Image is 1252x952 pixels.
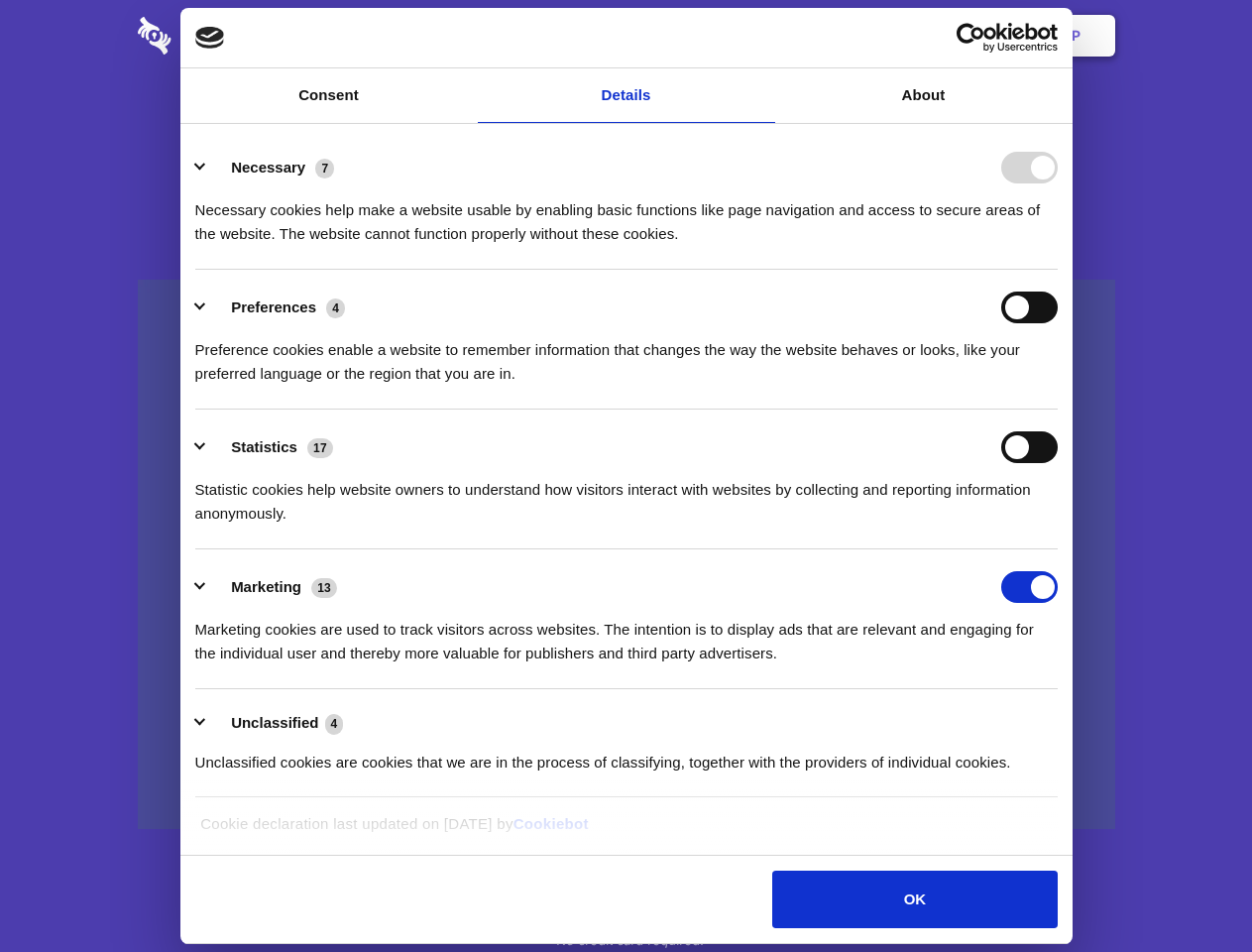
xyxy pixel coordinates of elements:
img: logo [195,27,225,49]
span: 17 [307,438,333,458]
div: Cookie declaration last updated on [DATE] by [185,812,1067,851]
div: Unclassified cookies are cookies that we are in the process of classifying, together with the pro... [195,736,1058,774]
span: 13 [311,578,337,598]
button: Unclassified (4) [195,711,356,736]
a: Login [899,5,985,66]
iframe: Drift Widget Chat Controller [1153,853,1228,928]
button: Marketing (13) [195,571,350,603]
h1: Eliminate Slack Data Loss. [138,89,1115,161]
div: Marketing cookies are used to track visitors across websites. The intention is to display ads tha... [195,603,1058,665]
a: Pricing [582,5,668,66]
h4: Auto-redaction of sensitive data, encrypted data sharing and self-destructing private chats. Shar... [138,180,1115,246]
a: About [775,68,1073,123]
img: logo-wordmark-white-trans-d4663122ce5f474addd5e946df7df03e33cb6a1c49d2221995e7729f52c070b2.svg [138,17,307,55]
a: Contact [804,5,895,66]
div: Necessary cookies help make a website usable by enabling basic functions like page navigation and... [195,183,1058,246]
button: Statistics (17) [195,431,346,463]
button: Preferences (4) [195,292,358,323]
a: Cookiebot [513,815,589,832]
a: Details [478,68,775,123]
a: Usercentrics Cookiebot - opens in a new window [884,23,1058,53]
button: Necessary (7) [195,152,347,183]
a: Consent [180,68,478,123]
label: Preferences [231,298,316,315]
label: Statistics [231,438,297,455]
span: 7 [315,159,334,178]
div: Statistic cookies help website owners to understand how visitors interact with websites by collec... [195,463,1058,526]
div: Preference cookies enable a website to remember information that changes the way the website beha... [195,323,1058,386]
a: Wistia video thumbnail [138,280,1115,830]
span: 4 [326,298,345,318]
button: OK [772,871,1057,928]
span: 4 [325,714,344,734]
label: Marketing [231,578,301,595]
label: Necessary [231,159,305,176]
